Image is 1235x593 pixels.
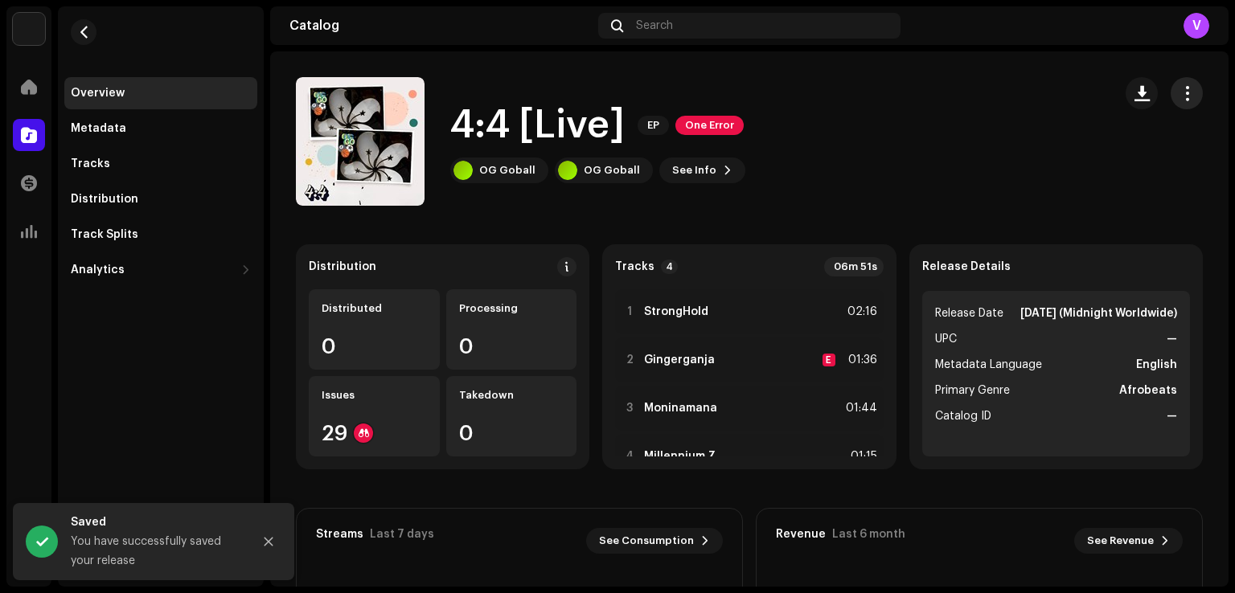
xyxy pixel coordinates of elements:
div: 01:15 [842,447,877,466]
re-m-nav-item: Tracks [64,148,257,180]
div: Streams [316,528,363,541]
div: OG Goball [479,164,535,177]
div: Revenue [776,528,826,541]
strong: [DATE] (Midnight Worldwide) [1020,304,1177,323]
div: Overview [71,87,125,100]
div: Processing [459,302,564,315]
span: See Consumption [599,525,694,557]
div: Catalog [289,19,592,32]
strong: StrongHold [644,305,708,318]
span: One Error [675,116,744,135]
div: Track Splits [71,228,138,241]
strong: English [1136,355,1177,374]
strong: Millennium Z [644,450,716,463]
span: Release Date [935,304,1003,323]
re-m-nav-item: Track Splits [64,219,257,251]
strong: Gingerganja [644,354,715,366]
span: Metadata Language [935,355,1042,374]
strong: Tracks [615,260,654,273]
div: OG Goball [584,164,640,177]
button: Close [252,526,285,558]
div: 02:16 [842,302,877,321]
span: See Info [672,154,716,186]
div: Last 7 days [370,528,434,541]
div: Last 6 month [832,528,905,541]
div: Metadata [71,122,126,135]
div: 06m 51s [824,257,884,276]
span: Search [636,19,673,32]
button: See Revenue [1074,528,1183,554]
div: Distribution [71,193,138,206]
div: Analytics [71,264,125,276]
span: EP [638,116,669,135]
div: Distributed [322,302,427,315]
strong: Moninamana [644,402,717,415]
re-m-nav-item: Metadata [64,112,257,145]
img: 1c16f3de-5afb-4452-805d-3f3454e20b1b [13,13,45,45]
h1: 4:4 [Live] [450,100,625,151]
button: See Consumption [586,528,723,554]
strong: Release Details [922,260,1011,273]
span: Primary Genre [935,381,1010,400]
span: UPC [935,329,957,349]
div: 01:36 [842,350,877,370]
re-m-nav-item: Overview [64,77,257,109]
div: Distribution [309,260,376,273]
div: Saved [71,513,240,532]
button: See Info [659,157,745,183]
p-badge: 4 [661,260,678,274]
span: See Revenue [1087,525,1154,557]
strong: — [1167,407,1177,426]
div: Issues [322,389,427,402]
div: E [823,354,835,366]
div: You have successfully saved your release [71,532,240,571]
strong: Afrobeats [1119,381,1177,400]
div: 01:44 [842,399,877,418]
strong: — [1167,329,1177,349]
div: Takedown [459,389,564,402]
div: Tracks [71,157,110,170]
span: Catalog ID [935,407,991,426]
re-m-nav-item: Distribution [64,183,257,215]
div: V [1184,13,1209,39]
re-m-nav-dropdown: Analytics [64,254,257,286]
